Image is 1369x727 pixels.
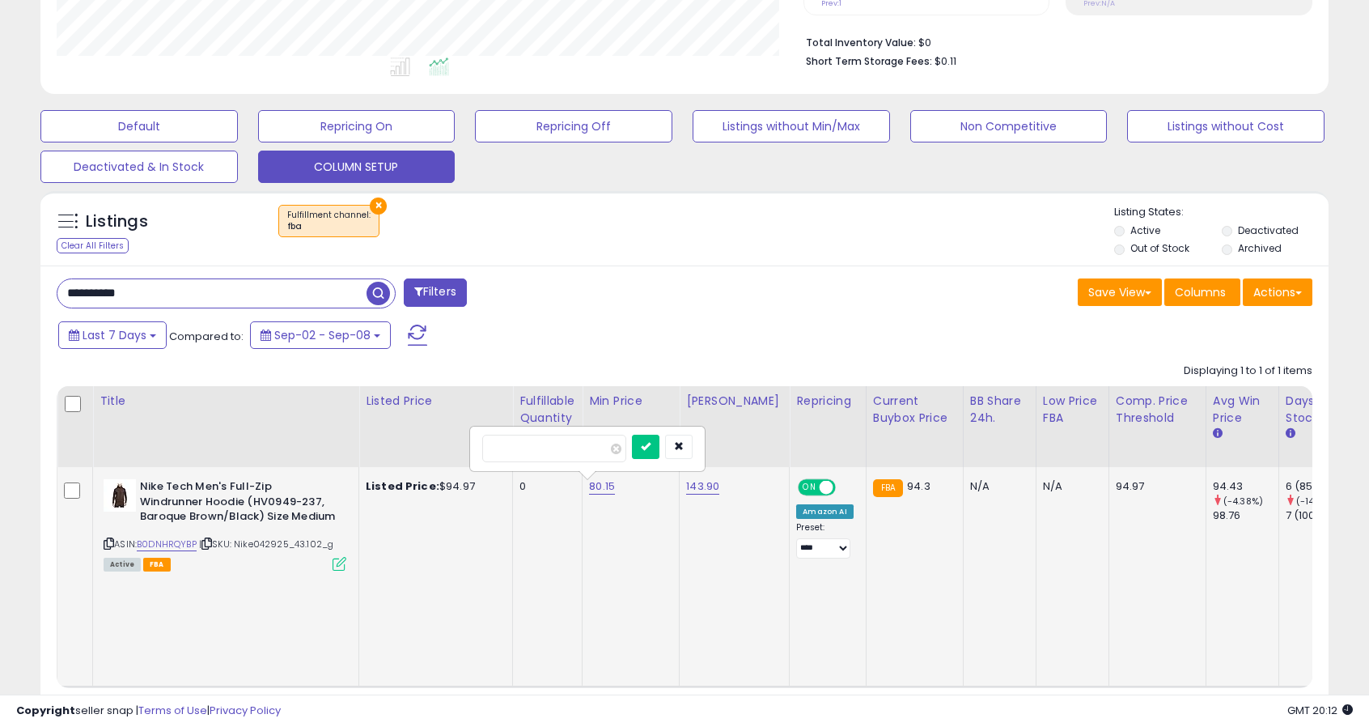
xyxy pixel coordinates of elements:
span: FBA [143,558,171,572]
div: ASIN: [104,479,346,569]
b: Nike Tech Men's Full-Zip Windrunner Hoodie (HV0949-237, Baroque Brown/Black) Size Medium [140,479,337,529]
button: Sep-02 - Sep-08 [250,321,391,349]
h5: Listings [86,210,148,233]
div: 7 (100%) [1286,508,1351,523]
div: Days In Stock [1286,393,1345,427]
div: Current Buybox Price [873,393,956,427]
div: Repricing [796,393,858,410]
div: N/A [970,479,1024,494]
b: Listed Price: [366,478,439,494]
small: (-14.29%) [1296,495,1339,508]
a: B0DNHRQYBP [137,538,197,551]
span: Sep-02 - Sep-08 [274,327,371,343]
span: OFF [833,481,859,495]
span: 94.3 [907,478,930,494]
small: Avg Win Price. [1213,427,1223,441]
button: Listings without Cost [1127,110,1324,142]
div: Comp. Price Threshold [1116,393,1199,427]
button: Last 7 Days [58,321,167,349]
span: Fulfillment channel : [287,209,371,233]
label: Deactivated [1238,223,1299,237]
div: seller snap | | [16,704,281,719]
span: $0.11 [935,53,956,69]
a: Terms of Use [138,703,207,718]
div: Avg Win Price [1213,393,1272,427]
div: 94.97 [1116,479,1193,494]
b: Total Inventory Value: [806,36,916,49]
button: Repricing On [258,110,456,142]
div: Fulfillable Quantity [519,393,575,427]
button: Listings without Min/Max [693,110,890,142]
button: COLUMN SETUP [258,151,456,183]
small: Days In Stock. [1286,427,1295,441]
b: Short Term Storage Fees: [806,54,932,68]
button: Non Competitive [910,110,1108,142]
div: Low Price FBA [1043,393,1102,427]
div: BB Share 24h. [970,393,1029,427]
button: Save View [1078,278,1162,306]
span: All listings currently available for purchase on Amazon [104,558,141,572]
small: FBA [873,479,903,497]
img: 318WvNVYmZL._SL40_.jpg [104,479,136,512]
div: Title [100,393,352,410]
span: Last 7 Days [83,327,146,343]
button: Default [40,110,238,142]
span: Compared to: [169,329,244,344]
p: Listing States: [1114,205,1328,220]
label: Archived [1238,241,1282,255]
div: $94.97 [366,479,500,494]
span: Columns [1175,284,1226,300]
div: Listed Price [366,393,506,410]
a: Privacy Policy [210,703,281,718]
label: Active [1130,223,1160,237]
button: × [370,198,387,215]
div: Displaying 1 to 1 of 1 items [1184,363,1312,379]
div: 98.76 [1213,508,1278,523]
div: [PERSON_NAME] [686,393,782,410]
li: $0 [806,32,1300,51]
button: Deactivated & In Stock [40,151,238,183]
a: 80.15 [589,478,615,495]
div: Amazon AI [796,504,853,519]
div: N/A [1043,479,1096,494]
a: 143.90 [686,478,719,495]
div: 6 (85.71%) [1286,479,1351,494]
div: 94.43 [1213,479,1278,494]
button: Repricing Off [475,110,672,142]
span: 2025-09-16 20:12 GMT [1287,703,1353,718]
button: Actions [1243,278,1312,306]
div: Min Price [589,393,672,410]
div: 0 [519,479,570,494]
button: Filters [404,278,467,307]
small: (-4.38%) [1223,495,1263,508]
span: ON [799,481,820,495]
button: Columns [1164,278,1240,306]
span: | SKU: Nike042925_43.102_g [199,538,333,551]
div: Preset: [796,522,853,559]
div: Clear All Filters [57,238,129,253]
strong: Copyright [16,703,75,718]
label: Out of Stock [1130,241,1189,255]
div: fba [287,221,371,232]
